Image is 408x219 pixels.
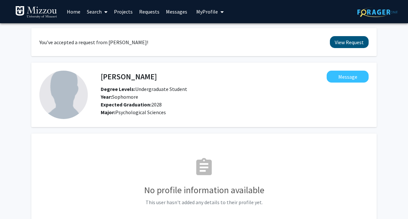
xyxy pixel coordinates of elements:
[163,0,190,23] a: Messages
[101,109,115,115] b: Major:
[39,38,148,46] div: You've accepted a request from [PERSON_NAME]!
[64,0,84,23] a: Home
[39,185,369,196] h3: No profile information available
[101,71,157,83] h4: [PERSON_NAME]
[194,157,214,178] mat-icon: assignment
[196,8,218,15] span: My Profile
[136,0,163,23] a: Requests
[327,71,369,83] button: Message Avery Copeland
[39,71,88,119] img: Profile Picture
[5,190,27,214] iframe: Chat
[15,6,57,19] img: University of Missouri Logo
[101,86,135,92] b: Degree Levels:
[101,94,138,100] span: Sophomore
[357,7,398,17] img: ForagerOne Logo
[330,36,369,48] button: View Request
[101,86,187,92] span: Undergraduate Student
[115,109,166,115] span: Psychological Sciences
[101,101,162,108] span: 2028
[101,94,112,100] b: Year:
[84,0,111,23] a: Search
[111,0,136,23] a: Projects
[39,198,369,206] p: This user hasn't added any details to their profile yet.
[101,101,151,108] b: Expected Graduation:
